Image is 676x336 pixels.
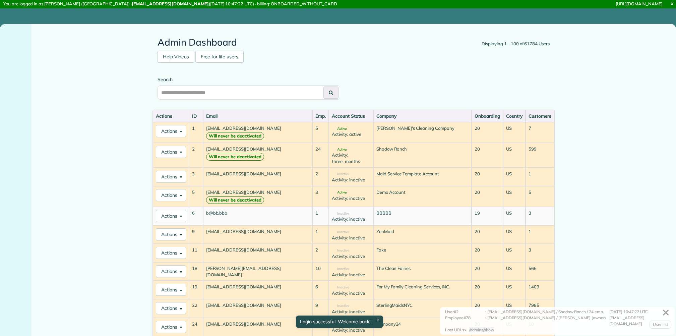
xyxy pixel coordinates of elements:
div: > [464,327,497,333]
td: 24 [312,143,329,168]
div: Activity: active [332,131,370,137]
div: Onboarding [475,113,500,119]
div: Last URLs [445,327,464,333]
div: Customers [529,113,551,119]
strong: Will never be deactivated [206,153,264,161]
div: Emp. [315,113,326,119]
a: Help Videos [158,51,194,63]
span: Inactive [332,286,349,289]
button: Actions [156,125,186,137]
td: 3 [526,207,554,225]
a: ✕ [659,304,673,321]
td: US [503,186,526,207]
td: 2 [189,143,203,168]
strong: [EMAIL_ADDRESS][DOMAIN_NAME] [132,1,209,6]
button: Actions [156,146,186,158]
td: 20 [472,281,503,299]
td: [EMAIL_ADDRESS][DOMAIN_NAME] [203,122,313,143]
td: US [503,299,526,318]
td: US [503,143,526,168]
div: Activity: inactive [332,290,370,296]
span: Inactive [332,230,349,234]
td: b@bb.bbb [203,207,313,225]
td: 1 [189,122,203,143]
td: 20 [472,186,503,207]
td: US [503,262,526,281]
td: SterlingMaidsNYC [373,299,472,318]
span: /admins/show [469,327,494,332]
button: Actions [156,265,186,277]
div: Activity: inactive [332,177,370,183]
div: Actions [156,113,186,119]
div: Email [206,113,310,119]
td: 5 [189,186,203,207]
span: Active [332,127,347,130]
td: 6 [189,207,203,225]
td: [EMAIL_ADDRESS][DOMAIN_NAME] [203,299,313,318]
td: 3 [189,168,203,186]
div: Activity: three_months [332,152,370,164]
td: BBBBB [373,207,472,225]
td: 18 [189,262,203,281]
td: 1403 [526,281,554,299]
div: Login successful. Welcome back! [296,316,383,328]
td: 22 [189,299,203,318]
td: 20 [472,225,503,244]
span: Inactive [332,172,349,176]
td: 6 [312,281,329,299]
td: The Clean Fairies [373,262,472,281]
td: [PERSON_NAME][EMAIL_ADDRESS][DOMAIN_NAME] [203,262,313,281]
td: 1 [312,207,329,225]
td: For My Family Cleaning Services, INC. [373,281,472,299]
button: Actions [156,321,186,333]
div: Account Status [332,113,370,119]
div: Company [376,113,469,119]
td: 1 [526,168,554,186]
td: 566 [526,262,554,281]
td: 5 [526,186,554,207]
td: [EMAIL_ADDRESS][DOMAIN_NAME] [203,244,313,262]
span: Active [332,191,347,194]
span: Inactive [332,304,349,307]
a: [URL][DOMAIN_NAME] [616,1,663,6]
div: [EMAIL_ADDRESS][DOMAIN_NAME] [609,315,670,327]
td: 10 [312,262,329,281]
div: Activity: inactive [332,253,370,260]
button: Actions [156,247,186,259]
td: 11 [189,244,203,262]
td: 1 [312,225,329,244]
div: Country [506,113,523,119]
span: Active [332,148,347,151]
div: Activity: inactive [332,195,370,202]
td: 20 [472,299,503,318]
td: 3 [312,186,329,207]
a: Free for life users [195,51,244,63]
div: Activity: inactive [332,309,370,315]
span: Inactive [332,249,349,252]
div: Employee#78 [445,315,485,327]
td: 1 [526,225,554,244]
label: Search [158,76,340,83]
div: [DATE] 10:47:22 UTC [609,309,670,315]
td: 19 [189,281,203,299]
td: 2 [312,168,329,186]
div: : [EMAIL_ADDRESS][DOMAIN_NAME] / Shadow Ranch / 24 emp. [485,309,609,315]
div: User#2 [445,309,485,315]
strong: Will never be deactivated [206,132,264,140]
button: Actions [156,284,186,296]
td: US [503,122,526,143]
td: 3 [526,244,554,262]
td: 20 [472,168,503,186]
td: 5 [312,122,329,143]
button: Actions [156,171,186,183]
h2: Admin Dashboard [158,37,550,48]
td: [EMAIL_ADDRESS][DOMAIN_NAME] [203,281,313,299]
button: Actions [156,302,186,314]
td: ZenMaid [373,225,472,244]
button: Actions [156,189,186,201]
td: 599 [526,143,554,168]
td: Fake [373,244,472,262]
div: Activity: inactive [332,327,370,333]
a: User list [650,321,671,329]
strong: Will never be deactivated [206,196,264,204]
